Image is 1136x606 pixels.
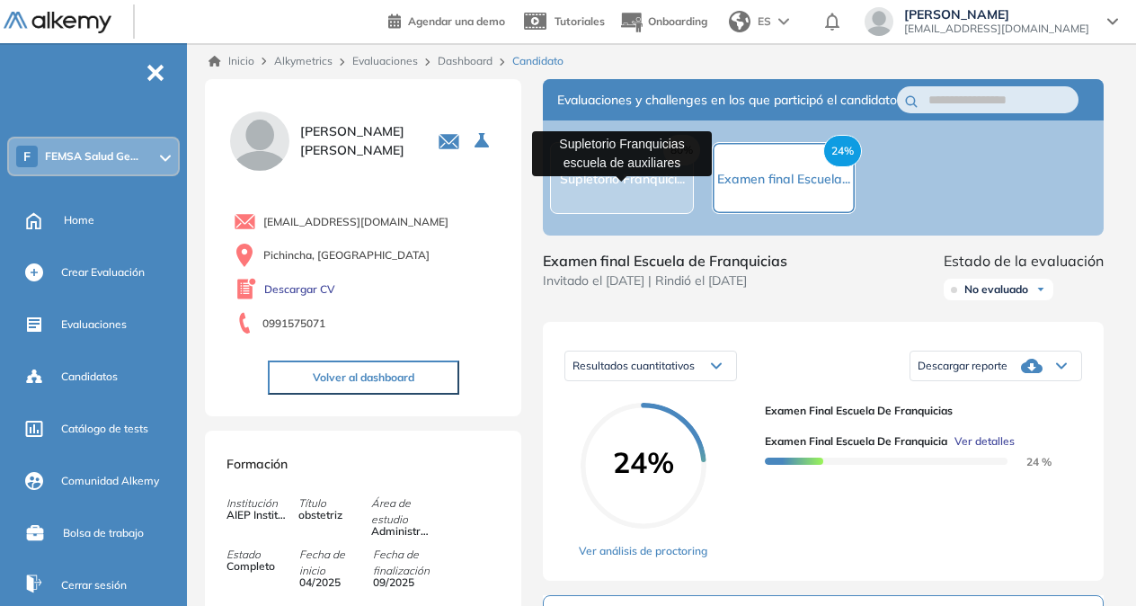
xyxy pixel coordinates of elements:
[371,495,443,528] span: Área de estudio
[555,14,605,28] span: Tutoriales
[226,507,288,523] span: AIEP Instituto Profesional de la [GEOGRAPHIC_DATA][PERSON_NAME]
[1005,455,1052,468] span: 24 %
[729,11,750,32] img: world
[964,282,1028,297] span: No evaluado
[717,171,850,187] span: Examen final Escuela...
[944,250,1104,272] span: Estado de la evaluación
[23,149,31,164] span: F
[226,495,298,512] span: Institución
[61,421,148,437] span: Catálogo de tests
[298,495,370,512] span: Título
[954,433,1015,450] span: Ver detalles
[619,3,707,41] button: Onboarding
[371,523,432,539] span: Administración de empresas
[263,214,448,230] span: [EMAIL_ADDRESS][DOMAIN_NAME]
[765,403,1068,419] span: Examen final Escuela de Franquicias
[648,14,707,28] span: Onboarding
[226,108,293,174] img: PROFILE_MENU_LOGO_USER
[64,212,94,228] span: Home
[467,125,500,157] button: Seleccione la evaluación activa
[543,272,787,290] span: Invitado el [DATE] | Rindió el [DATE]
[298,507,359,523] span: obstetriz
[388,9,505,31] a: Agendar una demo
[373,547,445,579] span: Fecha de finalización
[532,131,712,176] div: Supletorio Franquicias escuela de auxiliares
[823,135,862,167] span: 24%
[373,575,434,591] span: 09/2025
[226,558,288,575] span: Completo
[61,264,145,281] span: Crear Evaluación
[45,149,138,164] span: FEMSA Salud Ge...
[264,281,335,298] a: Descargar CV
[268,361,459,395] button: Volver al dashboard
[904,22,1089,36] span: [EMAIL_ADDRESS][DOMAIN_NAME]
[274,54,333,67] span: Alkymetrics
[61,577,127,593] span: Cerrar sesión
[918,359,1007,373] span: Descargar reporte
[4,12,111,34] img: Logo
[263,247,430,263] span: Pichincha, [GEOGRAPHIC_DATA]
[63,525,144,541] span: Bolsa de trabajo
[758,13,771,30] span: ES
[226,547,298,563] span: Estado
[408,14,505,28] span: Agendar una demo
[352,54,418,67] a: Evaluaciones
[209,53,254,69] a: Inicio
[61,473,159,489] span: Comunidad Alkemy
[299,547,371,579] span: Fecha de inicio
[299,575,360,591] span: 04/2025
[543,250,787,272] span: Examen final Escuela de Franquicias
[765,433,947,450] span: Examen final Escuela de Franquicia
[226,456,288,472] span: Formación
[778,18,789,25] img: arrow
[947,433,1015,450] button: Ver detalles
[512,53,564,69] span: Candidato
[904,7,1089,22] span: [PERSON_NAME]
[1035,284,1046,295] img: Ícono de flecha
[557,91,897,110] span: Evaluaciones y challenges en los que participó el candidato
[438,54,493,67] a: Dashboard
[581,448,706,477] span: 24%
[572,359,695,372] span: Resultados cuantitativos
[262,316,325,332] span: 0991575071
[579,543,707,559] a: Ver análisis de proctoring
[61,316,127,333] span: Evaluaciones
[61,369,118,385] span: Candidatos
[300,122,416,160] span: [PERSON_NAME] [PERSON_NAME]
